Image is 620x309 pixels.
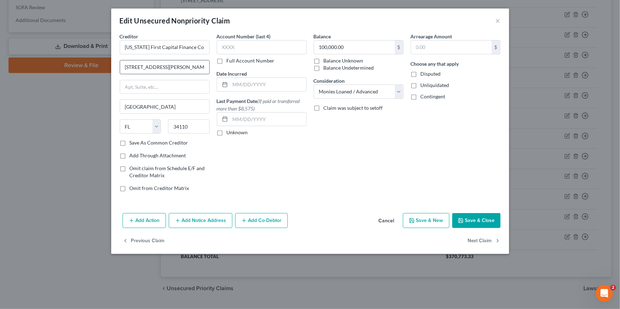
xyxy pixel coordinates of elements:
label: Arrearage Amount [411,33,452,40]
span: Omit from Creditor Matrix [130,185,189,191]
input: Apt, Suite, etc... [120,80,209,94]
button: Add Notice Address [169,213,232,228]
button: Previous Claim [123,234,165,249]
iframe: Intercom live chat [596,285,613,302]
span: 2 [610,285,616,291]
label: Consideration [314,77,345,85]
input: XXXX [217,40,307,54]
label: Balance Undetermined [324,64,374,71]
label: Date Incurred [217,70,247,77]
input: Enter zip... [168,119,210,134]
span: (If paid or transferred more than $8,575) [217,98,300,112]
input: 0.00 [314,40,395,54]
input: MM/DD/YYYY [230,113,306,126]
span: Disputed [421,71,441,77]
label: Unknown [227,129,248,136]
label: Choose any that apply [411,60,459,67]
button: Add Co-Debtor [235,213,288,228]
input: Search creditor by name... [120,40,210,54]
input: Enter city... [120,100,209,113]
button: Save & Close [452,213,501,228]
label: Balance [314,33,331,40]
span: Claim was subject to setoff [324,105,383,111]
label: Last Payment Date [217,97,307,112]
button: Add Action [123,213,166,228]
button: × [496,16,501,25]
span: Omit claim from Schedule E/F and Creditor Matrix [130,165,205,178]
label: Full Account Number [227,57,275,64]
label: Account Number (last 4) [217,33,271,40]
div: $ [492,40,500,54]
div: $ [395,40,403,54]
span: Creditor [120,33,139,39]
input: 0.00 [411,40,492,54]
input: MM/DD/YYYY [230,78,306,91]
div: Edit Unsecured Nonpriority Claim [120,16,230,26]
label: Balance Unknown [324,57,363,64]
button: Cancel [373,214,400,228]
span: Unliquidated [421,82,449,88]
label: Add Through Attachment [130,152,186,159]
input: Enter address... [120,60,209,74]
button: Next Claim [468,234,501,249]
button: Save & New [403,213,449,228]
label: Save As Common Creditor [130,139,188,146]
span: Contingent [421,93,446,99]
